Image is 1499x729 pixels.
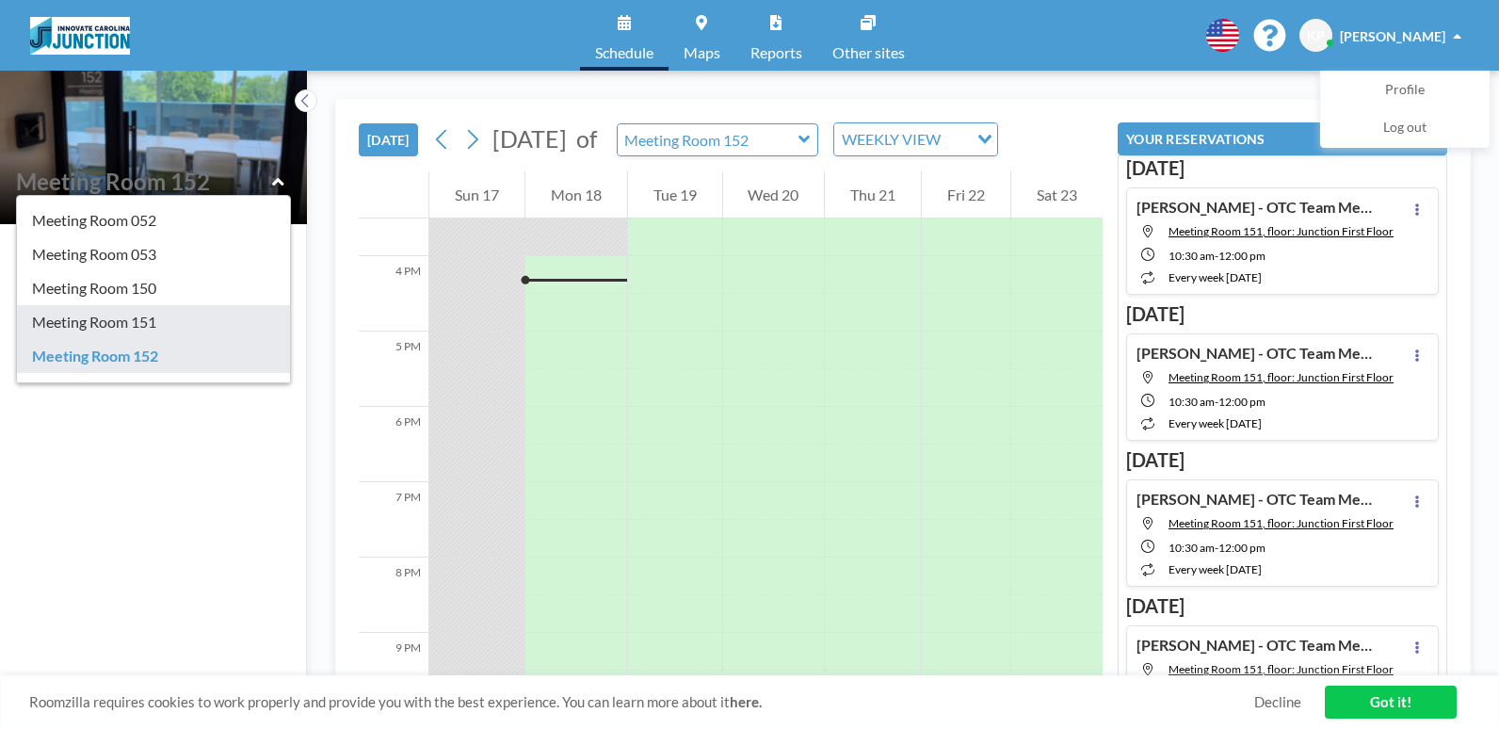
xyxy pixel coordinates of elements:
span: Other sites [832,45,905,60]
h4: [PERSON_NAME] - OTC Team Meeting [1136,198,1372,217]
span: 12:00 PM [1218,395,1265,409]
div: Stadium Seating and Cafe area [17,373,290,407]
div: Meeting Room 150 [17,271,290,305]
span: every week [DATE] [1169,562,1262,576]
span: 10:30 AM [1169,541,1215,555]
div: Tue 19 [628,171,722,219]
div: Search for option [834,123,997,155]
div: Sat 23 [1011,171,1103,219]
span: Meeting Room 151, floor: Junction First Floor [1169,516,1394,530]
div: Thu 21 [825,171,921,219]
div: Sun 17 [429,171,524,219]
input: Meeting Room 152 [618,124,798,155]
span: WEEKLY VIEW [838,127,944,152]
span: Roomzilla requires cookies to work properly and provide you with the best experience. You can lea... [29,693,1254,711]
input: Search for option [946,127,966,152]
div: Meeting Room 152 [17,339,290,373]
div: 5 PM [359,332,428,407]
span: 10:30 AM [1169,395,1215,409]
button: YOUR RESERVATIONS [1118,122,1447,155]
span: of [576,124,597,154]
span: [DATE] [492,124,567,153]
div: Meeting Room 053 [17,237,290,271]
button: [DATE] [359,123,418,156]
div: Meeting Room 151 [17,305,290,339]
span: Maps [684,45,720,60]
div: Fri 22 [922,171,1010,219]
h4: [PERSON_NAME] - OTC Team Meeting [1136,636,1372,655]
a: Profile [1321,72,1489,109]
span: every week [DATE] [1169,270,1262,284]
input: Meeting Room 152 [16,168,272,195]
span: 12:00 PM [1218,541,1265,555]
h3: [DATE] [1126,448,1439,472]
h3: [DATE] [1126,302,1439,326]
span: Reports [750,45,802,60]
h4: [PERSON_NAME] - OTC Team Meeting [1136,344,1372,363]
div: 9 PM [359,633,428,708]
span: Floor: Junction ... [15,196,124,215]
h3: [DATE] [1126,156,1439,180]
h3: [DATE] [1126,594,1439,618]
a: Log out [1321,109,1489,147]
h4: [PERSON_NAME] - OTC Team Meeting [1136,490,1372,509]
span: 10:30 AM [1169,249,1215,263]
a: Decline [1254,693,1301,711]
div: 8 PM [359,558,428,633]
img: organization-logo [30,17,130,55]
div: Wed 20 [723,171,825,219]
span: - [1215,395,1218,409]
span: [PERSON_NAME] [1340,28,1445,44]
span: Log out [1383,119,1426,138]
span: KP [1307,27,1325,44]
span: Schedule [595,45,653,60]
div: 4 PM [359,256,428,332]
div: 3 PM [359,181,428,256]
span: Meeting Room 151, floor: Junction First Floor [1169,370,1394,384]
span: - [1215,541,1218,555]
span: Meeting Room 151, floor: Junction First Floor [1169,224,1394,238]
a: Got it! [1325,686,1457,719]
span: - [1215,249,1218,263]
div: 6 PM [359,407,428,482]
span: Meeting Room 151, floor: Junction First Floor [1169,662,1394,676]
span: 12:00 PM [1218,249,1265,263]
a: here. [730,693,762,710]
span: every week [DATE] [1169,416,1262,430]
div: 7 PM [359,482,428,558]
span: Profile [1385,81,1425,100]
div: Meeting Room 052 [17,203,290,237]
div: Mon 18 [525,171,627,219]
